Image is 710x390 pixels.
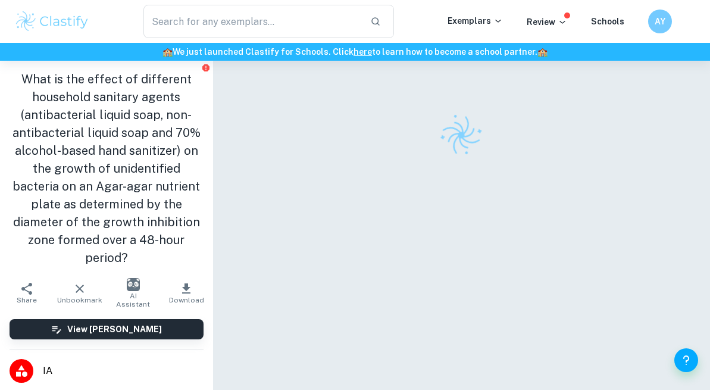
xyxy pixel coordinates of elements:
[107,276,159,310] button: AI Assistant
[354,47,372,57] a: here
[674,348,698,372] button: Help and Feedback
[433,107,490,164] img: Clastify logo
[2,45,708,58] h6: We just launched Clastify for Schools. Click to learn how to become a school partner.
[527,15,567,29] p: Review
[67,323,162,336] h6: View [PERSON_NAME]
[159,276,212,310] button: Download
[127,278,140,291] img: AI Assistant
[43,364,204,378] span: IA
[14,10,90,33] img: Clastify logo
[162,47,173,57] span: 🏫
[114,292,152,308] span: AI Assistant
[591,17,624,26] a: Schools
[10,70,204,267] h1: What is the effect of different household sanitary agents (antibacterial liquid soap, non-antibac...
[202,63,211,72] button: Report issue
[653,15,667,28] h6: AY
[448,14,503,27] p: Exemplars
[143,5,361,38] input: Search for any exemplars...
[53,276,106,310] button: Unbookmark
[537,47,548,57] span: 🏫
[17,296,37,304] span: Share
[169,296,204,304] span: Download
[10,319,204,339] button: View [PERSON_NAME]
[648,10,672,33] button: AY
[57,296,102,304] span: Unbookmark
